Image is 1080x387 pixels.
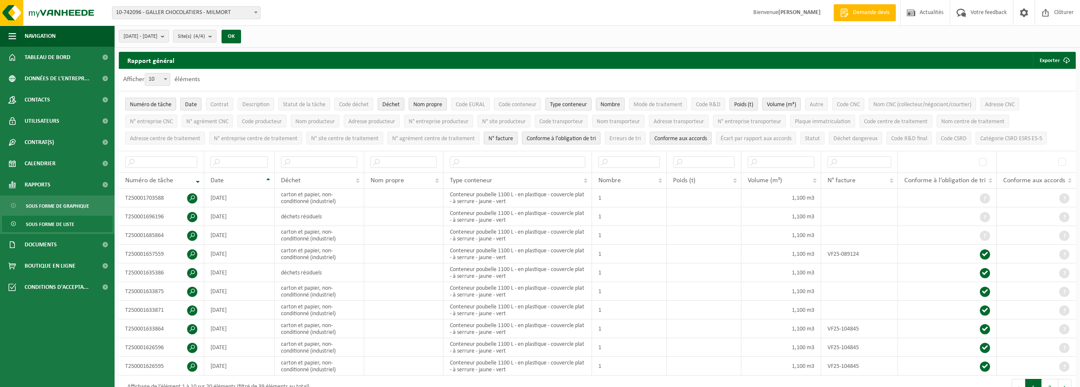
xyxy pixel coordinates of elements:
td: VF25-104845 [821,357,898,376]
span: Volume (m³) [767,102,796,108]
td: VF25-104845 [821,319,898,338]
button: Type conteneurType conteneur: Activate to sort [545,98,592,110]
span: Écart par rapport aux accords [721,136,791,142]
span: Sous forme de liste [26,216,74,232]
td: Conteneur poubelle 1100 L - en plastique - couvercle plat - à serrure - jaune - vert [443,338,592,357]
span: Conforme aux accords [1003,177,1065,184]
td: T250001635386 [119,263,204,282]
span: N° entreprise producteur [409,119,468,125]
span: Sous forme de graphique [26,198,89,214]
span: Code EURAL [456,102,485,108]
button: [DATE] - [DATE] [119,30,169,42]
td: [DATE] [204,189,275,207]
button: OK [222,30,241,43]
button: Nom propreNom propre: Activate to sort [409,98,447,110]
td: T250001626595 [119,357,204,376]
td: déchets résiduels [275,207,364,226]
span: Demande devis [851,8,892,17]
td: [DATE] [204,357,275,376]
td: carton et papier, non-conditionné (industriel) [275,357,364,376]
span: N° entreprise centre de traitement [214,136,297,142]
a: Sous forme de graphique [2,198,112,214]
td: T250001633864 [119,319,204,338]
button: Poids (t)Poids (t): Activate to sort [729,98,758,110]
span: Code R&D [696,102,721,108]
td: Conteneur poubelle 1100 L - en plastique - couvercle plat - à serrure - jaune - vert [443,319,592,338]
span: Mode de traitement [634,102,682,108]
span: Conditions d'accepta... [25,277,89,298]
span: Numéro de tâche [125,177,173,184]
span: Adresse centre de traitement [130,136,200,142]
span: Date [185,102,197,108]
td: carton et papier, non-conditionné (industriel) [275,189,364,207]
td: carton et papier, non-conditionné (industriel) [275,301,364,319]
span: 10-742096 - GALLER CHOCOLATIERS - MILMORT [112,7,260,19]
span: Code CNC [837,102,860,108]
span: Rapports [25,174,50,195]
td: déchets résiduels [275,263,364,282]
button: Code R&DCode R&amp;D: Activate to sort [691,98,725,110]
td: [DATE] [204,263,275,282]
span: 10 [145,73,170,85]
td: 1,100 m3 [741,245,821,263]
td: T250001633871 [119,301,204,319]
button: N° entreprise centre de traitementN° entreprise centre de traitement: Activate to sort [209,132,302,144]
strong: [PERSON_NAME] [778,9,821,16]
td: [DATE] [204,301,275,319]
span: Plaque immatriculation [795,119,850,125]
span: Numéro de tâche [130,102,171,108]
button: Adresse centre de traitementAdresse centre de traitement: Activate to sort [125,132,205,144]
button: Plaque immatriculationPlaque immatriculation: Activate to sort [790,115,855,127]
td: carton et papier, non-conditionné (industriel) [275,226,364,245]
td: Conteneur poubelle 1100 L - en plastique - couvercle plat - à serrure - jaune - vert [443,301,592,319]
button: N° site centre de traitementN° site centre de traitement: Activate to sort [306,132,383,144]
span: N° facture [828,177,856,184]
span: Nom transporteur [597,119,640,125]
td: 1,100 m3 [741,207,821,226]
button: N° agrément centre de traitementN° agrément centre de traitement: Activate to sort [387,132,480,144]
td: 1 [592,338,667,357]
td: T250001633875 [119,282,204,301]
td: 1 [592,245,667,263]
td: 1 [592,282,667,301]
button: DescriptionDescription: Activate to sort [238,98,274,110]
button: Code EURALCode EURAL: Activate to sort [451,98,490,110]
span: Utilisateurs [25,110,59,132]
button: Nom producteurNom producteur: Activate to sort [291,115,339,127]
td: [DATE] [204,338,275,357]
span: Site(s) [178,30,205,43]
button: Code CNCCode CNC: Activate to sort [832,98,864,110]
span: [DATE] - [DATE] [123,30,157,43]
span: N° site producteur [482,119,526,125]
td: 1,100 m3 [741,282,821,301]
button: Catégorie CSRD ESRS E5-5Catégorie CSRD ESRS E5-5: Activate to sort [976,132,1047,144]
td: VF25-104845 [821,338,898,357]
button: Code R&D finalCode R&amp;D final: Activate to sort [886,132,932,144]
span: Navigation [25,25,56,47]
span: Conforme à l’obligation de tri [904,177,986,184]
td: [DATE] [204,319,275,338]
button: N° agrément CNCN° agrément CNC: Activate to sort [182,115,233,127]
td: Conteneur poubelle 1100 L - en plastique - couvercle plat - à serrure - jaune - vert [443,226,592,245]
button: NombreNombre: Activate to sort [596,98,625,110]
button: Statut de la tâcheStatut de la tâche: Activate to sort [278,98,330,110]
td: 1 [592,207,667,226]
td: 1,100 m3 [741,301,821,319]
button: Code producteurCode producteur: Activate to sort [237,115,286,127]
button: Code transporteurCode transporteur: Activate to sort [535,115,588,127]
span: Code déchet [339,102,369,108]
span: Nom propre [370,177,404,184]
button: Mode de traitementMode de traitement: Activate to sort [629,98,687,110]
span: Contrat [210,102,229,108]
button: Déchet dangereux : Activate to sort [829,132,882,144]
span: Conforme aux accords [654,136,707,142]
button: Code centre de traitementCode centre de traitement: Activate to sort [859,115,932,127]
td: [DATE] [204,207,275,226]
span: Contacts [25,89,50,110]
button: Adresse producteurAdresse producteur: Activate to sort [344,115,400,127]
span: Adresse producteur [348,119,395,125]
span: Boutique en ligne [25,255,76,277]
span: Tableau de bord [25,47,70,68]
a: Sous forme de liste [2,216,112,232]
td: [DATE] [204,245,275,263]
